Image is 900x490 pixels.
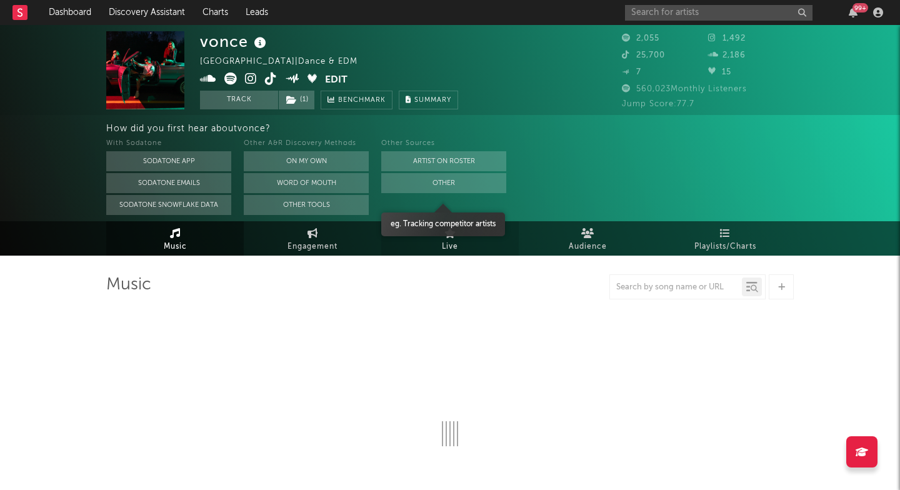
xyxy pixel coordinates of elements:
[381,221,519,256] a: Live
[321,91,392,109] a: Benchmark
[200,31,269,52] div: vonce
[622,34,659,42] span: 2,055
[106,121,900,136] div: How did you first hear about vonce ?
[106,173,231,193] button: Sodatone Emails
[519,221,656,256] a: Audience
[694,239,756,254] span: Playlists/Charts
[164,239,187,254] span: Music
[244,221,381,256] a: Engagement
[569,239,607,254] span: Audience
[244,136,369,151] div: Other A&R Discovery Methods
[622,51,665,59] span: 25,700
[381,173,506,193] button: Other
[106,221,244,256] a: Music
[200,54,372,69] div: [GEOGRAPHIC_DATA] | Dance & EDM
[625,5,812,21] input: Search for artists
[656,221,794,256] a: Playlists/Charts
[200,91,278,109] button: Track
[325,72,347,88] button: Edit
[622,100,694,108] span: Jump Score: 77.7
[610,282,742,292] input: Search by song name or URL
[708,51,746,59] span: 2,186
[381,136,506,151] div: Other Sources
[287,239,337,254] span: Engagement
[244,173,369,193] button: Word Of Mouth
[278,91,315,109] span: ( 1 )
[852,3,868,12] div: 99 +
[622,68,641,76] span: 7
[622,85,747,93] span: 560,023 Monthly Listeners
[279,91,314,109] button: (1)
[414,97,451,104] span: Summary
[381,151,506,171] button: Artist on Roster
[338,93,386,108] span: Benchmark
[708,68,731,76] span: 15
[442,239,458,254] span: Live
[106,195,231,215] button: Sodatone Snowflake Data
[399,91,458,109] button: Summary
[849,7,857,17] button: 99+
[106,151,231,171] button: Sodatone App
[244,195,369,215] button: Other Tools
[244,151,369,171] button: On My Own
[708,34,746,42] span: 1,492
[106,136,231,151] div: With Sodatone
